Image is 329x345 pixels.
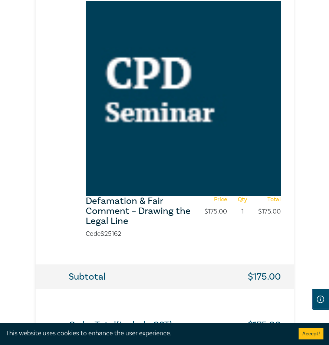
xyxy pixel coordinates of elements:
[299,328,323,339] button: Accept cookies
[6,329,287,338] div: This website uses cookies to enhance the user experience.
[86,229,121,239] li: Code S25162
[258,196,281,203] h6: Total
[69,320,172,330] h3: Order Total(Include GST)
[248,272,281,282] h3: $ 175.00
[204,196,227,203] h6: Price
[86,1,281,196] img: Defamation & Fair Comment – Drawing the Legal Line
[238,207,247,217] p: 1
[238,196,247,203] h6: Qty
[258,207,281,217] p: $ 175.00
[204,207,227,217] p: $ 175.00
[69,272,106,282] h3: Subtotal
[317,296,324,303] img: Information Icon
[248,320,281,330] h3: $ 175.00
[86,196,196,226] a: Defamation & Fair Comment – Drawing the Legal Line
